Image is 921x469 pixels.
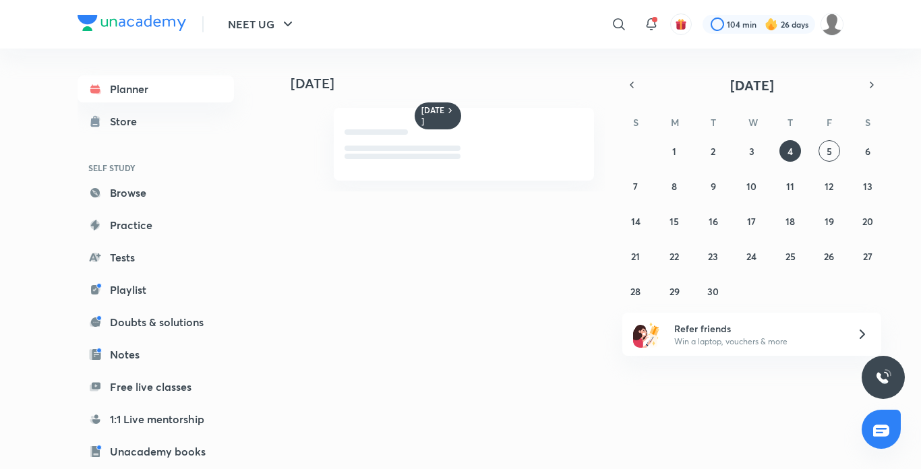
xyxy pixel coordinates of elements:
a: Tests [78,244,234,271]
a: Browse [78,179,234,206]
abbr: September 7, 2025 [633,180,638,193]
a: Free live classes [78,373,234,400]
abbr: September 14, 2025 [631,215,641,228]
a: Planner [78,75,234,102]
button: September 13, 2025 [857,175,879,197]
button: September 12, 2025 [819,175,840,197]
button: September 22, 2025 [663,245,685,267]
img: avatar [675,18,687,30]
button: September 23, 2025 [703,245,724,267]
h6: Refer friends [674,321,840,336]
abbr: September 16, 2025 [709,215,718,228]
img: referral [633,321,660,348]
abbr: Friday [827,116,832,129]
abbr: Sunday [633,116,638,129]
a: Playlist [78,276,234,303]
abbr: September 2, 2025 [711,145,715,158]
button: September 29, 2025 [663,280,685,302]
button: September 2, 2025 [703,140,724,162]
button: NEET UG [220,11,304,38]
abbr: September 28, 2025 [630,285,641,298]
a: Unacademy books [78,438,234,465]
button: September 11, 2025 [779,175,801,197]
button: [DATE] [641,75,862,94]
abbr: September 15, 2025 [670,215,679,228]
button: September 19, 2025 [819,210,840,232]
a: Doubts & solutions [78,309,234,336]
a: Company Logo [78,15,186,34]
abbr: September 12, 2025 [825,180,833,193]
h6: [DATE] [421,105,445,127]
button: September 17, 2025 [741,210,763,232]
abbr: September 24, 2025 [746,250,756,263]
h6: SELF STUDY [78,156,234,179]
abbr: September 23, 2025 [708,250,718,263]
button: September 10, 2025 [741,175,763,197]
a: Notes [78,341,234,368]
img: Company Logo [78,15,186,31]
abbr: September 19, 2025 [825,215,834,228]
span: [DATE] [730,76,774,94]
button: September 16, 2025 [703,210,724,232]
abbr: September 10, 2025 [746,180,756,193]
p: Win a laptop, vouchers & more [674,336,840,348]
button: September 4, 2025 [779,140,801,162]
button: September 1, 2025 [663,140,685,162]
img: streak [765,18,778,31]
button: September 25, 2025 [779,245,801,267]
div: Store [110,113,145,129]
abbr: Thursday [788,116,793,129]
abbr: Wednesday [748,116,758,129]
button: September 20, 2025 [857,210,879,232]
button: September 15, 2025 [663,210,685,232]
button: September 18, 2025 [779,210,801,232]
abbr: September 18, 2025 [785,215,795,228]
abbr: September 21, 2025 [631,250,640,263]
button: September 21, 2025 [625,245,647,267]
abbr: September 5, 2025 [827,145,832,158]
button: September 7, 2025 [625,175,647,197]
abbr: September 17, 2025 [747,215,756,228]
button: September 27, 2025 [857,245,879,267]
abbr: September 29, 2025 [670,285,680,298]
button: September 14, 2025 [625,210,647,232]
abbr: September 3, 2025 [749,145,754,158]
abbr: September 13, 2025 [863,180,872,193]
button: September 3, 2025 [741,140,763,162]
abbr: September 1, 2025 [672,145,676,158]
abbr: September 22, 2025 [670,250,679,263]
abbr: September 11, 2025 [786,180,794,193]
abbr: September 27, 2025 [863,250,872,263]
abbr: September 4, 2025 [788,145,793,158]
abbr: Monday [671,116,679,129]
img: ttu [875,369,891,385]
abbr: September 25, 2025 [785,250,796,263]
button: September 6, 2025 [857,140,879,162]
abbr: September 9, 2025 [711,180,716,193]
abbr: Saturday [865,116,870,129]
button: September 5, 2025 [819,140,840,162]
abbr: September 30, 2025 [707,285,719,298]
button: September 24, 2025 [741,245,763,267]
button: September 30, 2025 [703,280,724,302]
button: avatar [670,13,692,35]
a: Practice [78,212,234,239]
abbr: Tuesday [711,116,716,129]
button: September 28, 2025 [625,280,647,302]
abbr: September 20, 2025 [862,215,873,228]
h4: [DATE] [291,75,607,92]
abbr: September 8, 2025 [672,180,677,193]
abbr: September 6, 2025 [865,145,870,158]
button: September 26, 2025 [819,245,840,267]
a: Store [78,108,234,135]
img: Barsha Singh [821,13,843,36]
button: September 8, 2025 [663,175,685,197]
button: September 9, 2025 [703,175,724,197]
abbr: September 26, 2025 [824,250,834,263]
a: 1:1 Live mentorship [78,406,234,433]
